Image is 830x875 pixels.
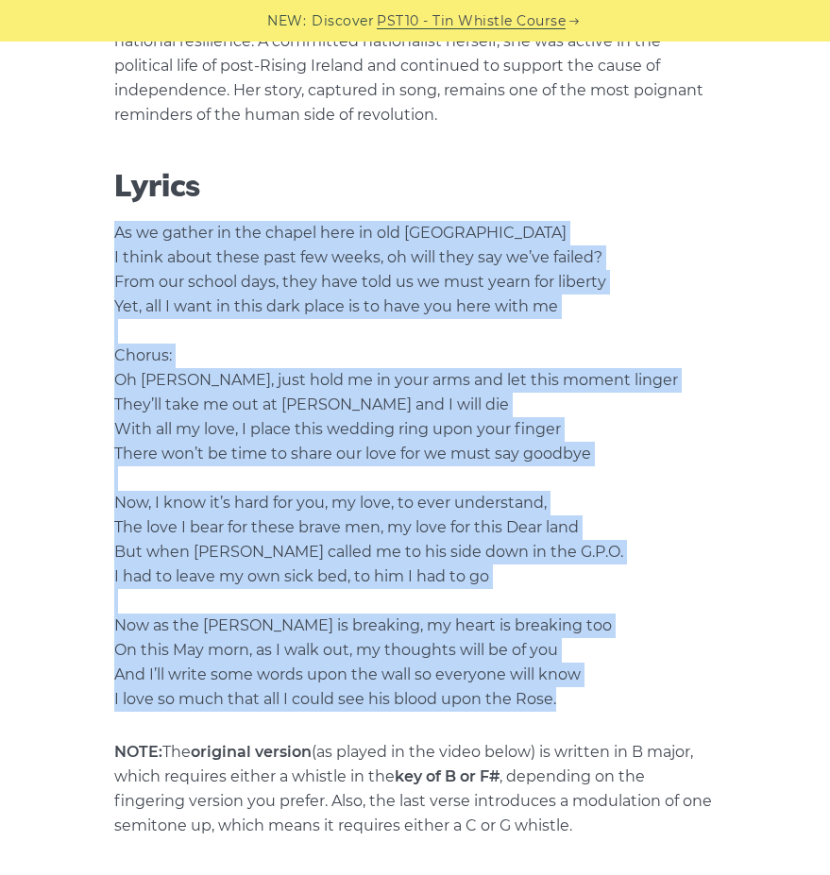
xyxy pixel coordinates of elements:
p: [PERSON_NAME] would go on to become a symbol of both personal loss and national resilience. A com... [114,5,717,127]
h2: Lyrics [114,167,717,203]
p: The (as played in the video below) is written in B major, which requires either a whistle in the ... [114,740,717,838]
a: PST10 - Tin Whistle Course [377,10,566,32]
strong: original version [191,743,312,761]
span: NEW: [267,10,306,32]
strong: key of B or F# [395,767,500,785]
span: Discover [312,10,374,32]
strong: NOTE: [114,743,162,761]
p: As we gather in the chapel here in old [GEOGRAPHIC_DATA] I think about these past few weeks, oh w... [114,221,717,712]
